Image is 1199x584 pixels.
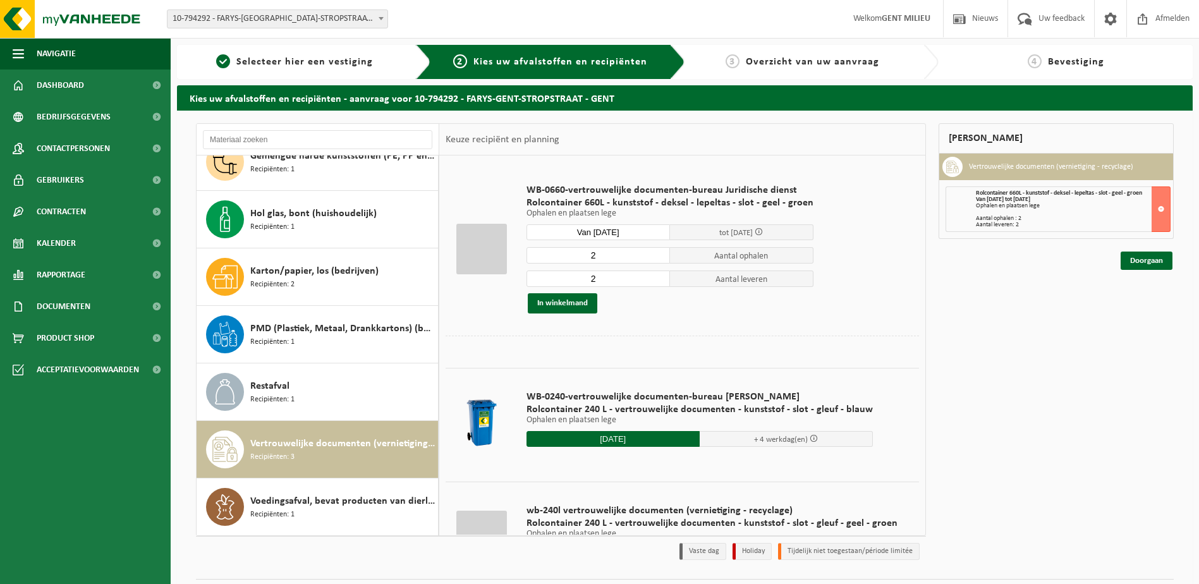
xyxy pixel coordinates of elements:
span: Vertrouwelijke documenten (vernietiging - recyclage) [250,436,435,451]
strong: Van [DATE] tot [DATE] [976,196,1030,203]
span: WB-0240-vertrouwelijke documenten-bureau [PERSON_NAME] [526,391,873,403]
span: Recipiënten: 2 [250,279,295,291]
button: Gemengde harde kunststoffen (PE, PP en PVC), recycleerbaar (industrieel) Recipiënten: 1 [197,133,439,191]
p: Ophalen en plaatsen lege [526,530,898,538]
input: Materiaal zoeken [203,130,432,149]
span: Kalender [37,228,76,259]
a: 1Selecteer hier een vestiging [183,54,406,70]
span: Kies uw afvalstoffen en recipiënten [473,57,647,67]
span: Bevestiging [1048,57,1104,67]
span: Aantal ophalen [670,247,813,264]
button: PMD (Plastiek, Metaal, Drankkartons) (bedrijven) Recipiënten: 1 [197,306,439,363]
span: WB-0660-vertrouwelijke documenten-bureau Juridische dienst [526,184,813,197]
div: [PERSON_NAME] [939,123,1174,154]
span: Product Shop [37,322,94,354]
span: 3 [726,54,739,68]
div: Ophalen en plaatsen lege [976,203,1170,209]
p: Ophalen en plaatsen lege [526,416,873,425]
h2: Kies uw afvalstoffen en recipiënten - aanvraag voor 10-794292 - FARYS-GENT-STROPSTRAAT - GENT [177,85,1193,110]
span: Recipiënten: 1 [250,394,295,406]
span: 1 [216,54,230,68]
strong: GENT MILIEU [882,14,930,23]
span: Gebruikers [37,164,84,196]
button: Restafval Recipiënten: 1 [197,363,439,421]
span: Recipiënten: 1 [250,221,295,233]
span: 10-794292 - FARYS-GENT-STROPSTRAAT - GENT [167,9,388,28]
span: tot [DATE] [719,229,753,237]
button: Hol glas, bont (huishoudelijk) Recipiënten: 1 [197,191,439,248]
span: Rapportage [37,259,85,291]
span: Selecteer hier een vestiging [236,57,373,67]
span: Recipiënten: 1 [250,336,295,348]
span: Rolcontainer 660L - kunststof - deksel - lepeltas - slot - geel - groen [976,190,1142,197]
button: In winkelmand [528,293,597,313]
div: Keuze recipiënt en planning [439,124,566,155]
li: Holiday [733,543,772,560]
span: Overzicht van uw aanvraag [746,57,879,67]
span: Acceptatievoorwaarden [37,354,139,386]
p: Ophalen en plaatsen lege [526,209,813,218]
span: Rolcontainer 240 L - vertrouwelijke documenten - kunststof - slot - gleuf - blauw [526,403,873,416]
span: 4 [1028,54,1042,68]
span: Rolcontainer 660L - kunststof - deksel - lepeltas - slot - geel - groen [526,197,813,209]
span: wb-240l vertrouwelijke documenten (vernietiging - recyclage) [526,504,898,517]
div: Aantal ophalen : 2 [976,216,1170,222]
a: Doorgaan [1121,252,1172,270]
button: Vertrouwelijke documenten (vernietiging - recyclage) Recipiënten: 3 [197,421,439,478]
span: PMD (Plastiek, Metaal, Drankkartons) (bedrijven) [250,321,435,336]
span: Bedrijfsgegevens [37,101,111,133]
span: Contactpersonen [37,133,110,164]
button: Voedingsafval, bevat producten van dierlijke oorsprong, onverpakt, categorie 3 Recipiënten: 1 [197,478,439,535]
span: 10-794292 - FARYS-GENT-STROPSTRAAT - GENT [167,10,387,28]
span: Aantal leveren [670,271,813,287]
span: Contracten [37,196,86,228]
input: Selecteer datum [526,431,700,447]
span: Hol glas, bont (huishoudelijk) [250,206,377,221]
h3: Vertrouwelijke documenten (vernietiging - recyclage) [969,157,1133,177]
div: Aantal leveren: 2 [976,222,1170,228]
button: Karton/papier, los (bedrijven) Recipiënten: 2 [197,248,439,306]
span: 2 [453,54,467,68]
span: Recipiënten: 1 [250,164,295,176]
li: Vaste dag [679,543,726,560]
span: Gemengde harde kunststoffen (PE, PP en PVC), recycleerbaar (industrieel) [250,149,435,164]
span: Recipiënten: 1 [250,509,295,521]
span: Recipiënten: 3 [250,451,295,463]
span: Restafval [250,379,289,394]
span: Documenten [37,291,90,322]
input: Selecteer datum [526,224,670,240]
span: Voedingsafval, bevat producten van dierlijke oorsprong, onverpakt, categorie 3 [250,494,435,509]
li: Tijdelijk niet toegestaan/période limitée [778,543,920,560]
span: + 4 werkdag(en) [754,435,808,444]
span: Rolcontainer 240 L - vertrouwelijke documenten - kunststof - slot - gleuf - geel - groen [526,517,898,530]
span: Dashboard [37,70,84,101]
span: Karton/papier, los (bedrijven) [250,264,379,279]
span: Navigatie [37,38,76,70]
